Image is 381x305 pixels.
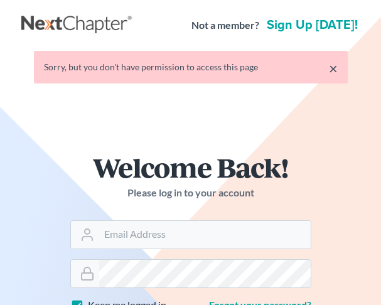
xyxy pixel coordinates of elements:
[99,221,311,249] input: Email Address
[44,61,338,73] div: Sorry, but you don't have permission to access this page
[70,154,311,181] h1: Welcome Back!
[264,19,360,31] a: Sign up [DATE]!
[329,61,338,76] a: ×
[191,18,259,33] strong: Not a member?
[70,186,311,200] p: Please log in to your account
